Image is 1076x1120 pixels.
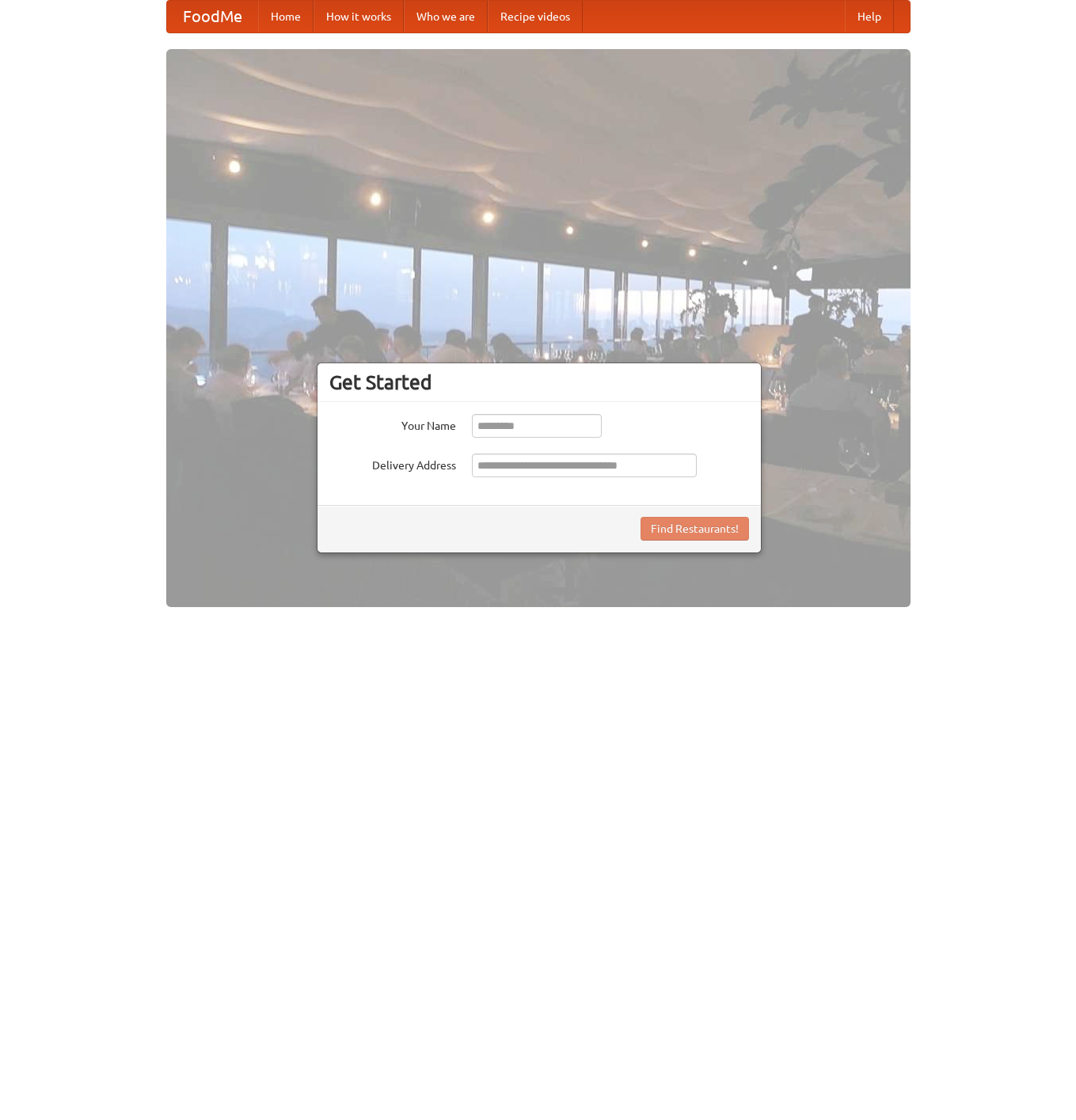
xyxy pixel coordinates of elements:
[488,1,583,32] a: Recipe videos
[845,1,894,32] a: Help
[641,517,749,541] button: Find Restaurants!
[258,1,314,32] a: Home
[314,1,404,32] a: How it works
[329,370,749,394] h3: Get Started
[329,454,456,473] label: Delivery Address
[167,1,258,32] a: FoodMe
[404,1,488,32] a: Who we are
[329,414,456,434] label: Your Name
